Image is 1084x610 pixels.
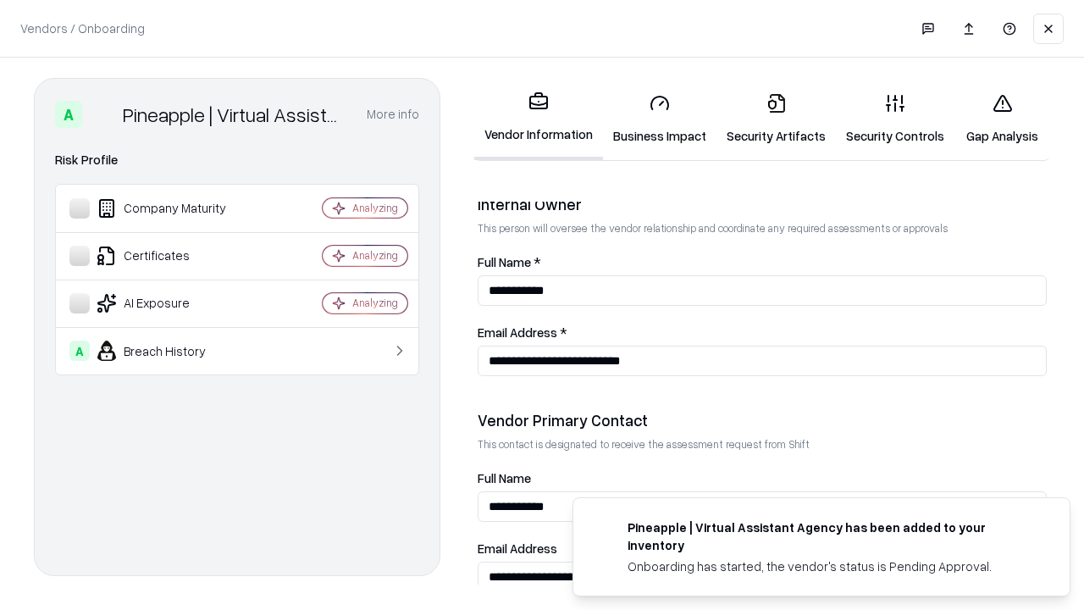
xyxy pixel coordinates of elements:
div: Risk Profile [55,150,419,170]
img: trypineapple.com [594,518,614,539]
label: Full Name * [478,256,1047,269]
label: Full Name [478,472,1047,485]
p: Vendors / Onboarding [20,19,145,37]
button: More info [367,99,419,130]
div: Pineapple | Virtual Assistant Agency [123,101,346,128]
a: Security Artifacts [716,80,836,158]
div: Certificates [69,246,272,266]
div: AI Exposure [69,293,272,313]
div: Breach History [69,341,272,361]
div: Analyzing [352,296,398,310]
div: Analyzing [352,201,398,215]
div: Company Maturity [69,198,272,219]
a: Business Impact [603,80,716,158]
div: Vendor Primary Contact [478,410,1047,430]
div: Analyzing [352,248,398,263]
img: Pineapple | Virtual Assistant Agency [89,101,116,128]
a: Gap Analysis [954,80,1050,158]
div: Internal Owner [478,194,1047,214]
label: Email Address [478,542,1047,555]
div: A [55,101,82,128]
a: Vendor Information [474,78,603,160]
p: This person will oversee the vendor relationship and coordinate any required assessments or appro... [478,221,1047,236]
div: A [69,341,90,361]
div: Onboarding has started, the vendor's status is Pending Approval. [628,557,1029,575]
div: Pineapple | Virtual Assistant Agency has been added to your inventory [628,518,1029,554]
label: Email Address * [478,326,1047,339]
p: This contact is designated to receive the assessment request from Shift [478,437,1047,452]
a: Security Controls [836,80,954,158]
